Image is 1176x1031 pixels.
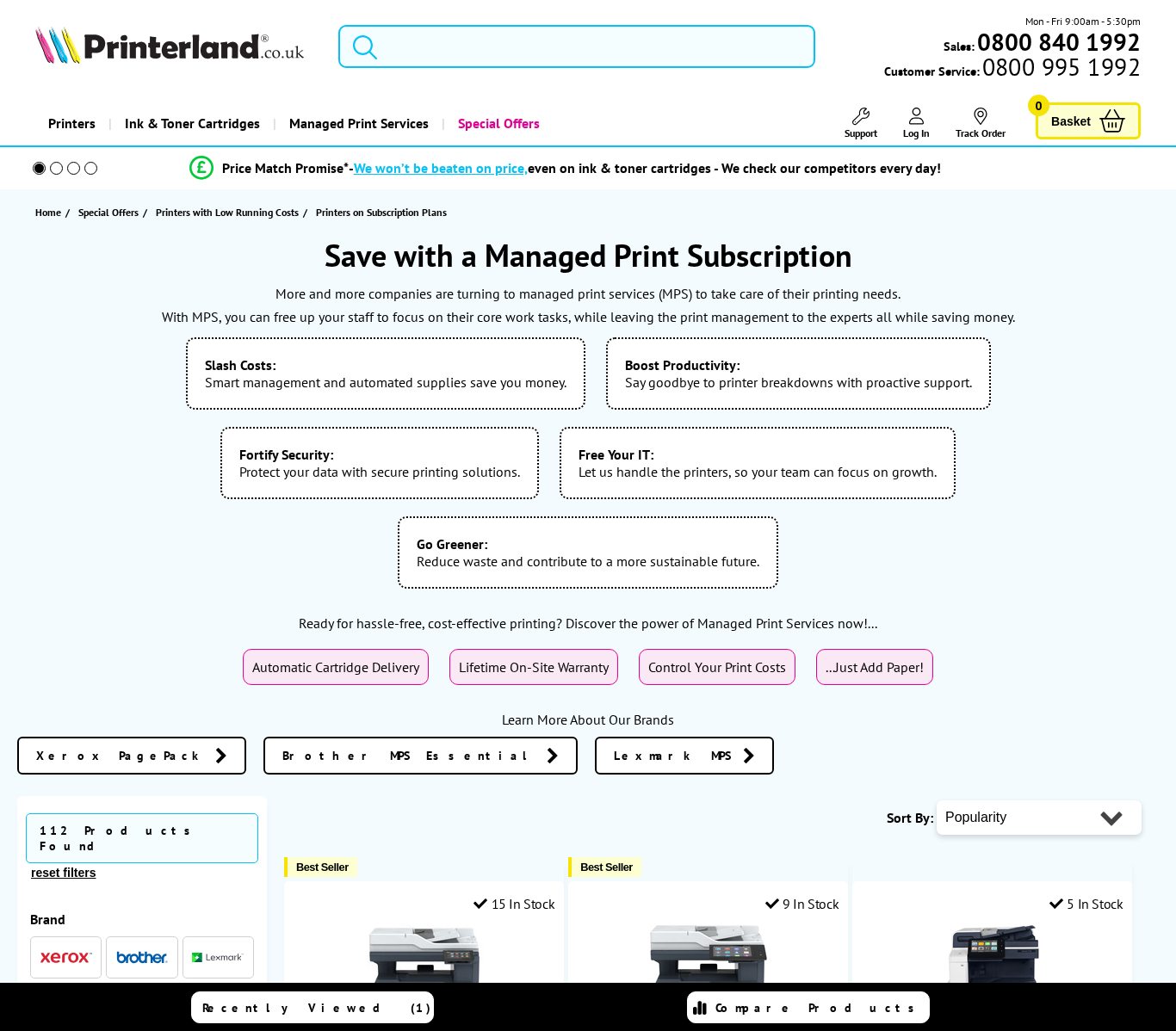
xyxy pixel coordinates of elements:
[903,108,930,139] a: Log In
[35,946,97,969] button: Xerox
[956,108,1006,139] a: Track Order
[239,446,520,463] b: Fortify Security:
[579,446,937,463] b: Free Your IT:
[78,203,139,221] span: Special Offers
[263,737,578,775] a: Brother MPS Essential
[17,614,1159,632] div: Ready for hassle-free, cost-effective printing? Discover the power of Managed Print Services now!...
[944,38,975,54] span: Sales:
[595,737,774,775] a: Lexmark MPS
[205,356,566,374] b: Slash Costs:
[111,946,173,969] button: Brother
[884,59,1141,79] span: Customer Service:
[1051,109,1091,133] span: Basket
[17,282,1159,306] p: More and more companies are turning to managed print services (MPS) to take care of their printin...
[903,127,930,139] span: Log In
[108,102,273,145] a: Ink & Toner Cartridges
[35,102,108,145] a: Printers
[845,127,877,139] span: Support
[284,857,357,877] button: Best Seller
[35,26,317,67] a: Printerland Logo
[35,203,65,221] a: Home
[398,516,778,589] li: Reduce waste and contribute to a more sustainable future.
[116,951,168,963] img: Brother
[1036,102,1141,139] a: Basket 0
[459,658,609,676] span: Lifetime On-Site Warranty
[715,1000,924,1016] span: Compare Products
[222,159,349,176] span: Price Match Promise*
[625,356,972,374] b: Boost Productivity:
[156,203,303,221] a: Printers with Low Running Costs
[273,102,442,145] a: Managed Print Services
[156,203,299,221] span: Printers with Low Running Costs
[977,26,1141,58] b: 0800 840 1992
[606,337,991,410] li: Say goodbye to printer breakdowns with proactive support.
[9,153,1121,183] li: modal_Promise
[580,861,633,874] span: Best Seller
[1049,895,1123,912] div: 5 In Stock
[30,911,254,928] div: Brand
[1028,95,1049,116] span: 0
[417,535,759,553] b: Go Greener:
[26,813,258,863] span: 112 Products Found
[78,203,143,221] a: Special Offers
[186,337,585,410] li: Smart management and automated supplies save you money.
[1025,13,1141,29] span: Mon - Fri 9:00am - 5:30pm
[316,206,447,219] span: Printers on Subscription Plans
[826,658,924,676] span: ...Just Add Paper!
[191,991,434,1023] a: Recently Viewed (1)
[568,857,641,877] button: Best Seller
[687,991,930,1023] a: Compare Products
[202,1000,431,1016] span: Recently Viewed (1)
[560,427,956,499] li: Let us handle the printers, so your team can focus on growth.
[648,658,786,676] span: Control Your Print Costs
[17,737,246,775] a: Xerox PagePack
[765,895,839,912] div: 9 In Stock
[192,953,244,963] img: Lexmark
[473,895,554,912] div: 15 In Stock
[17,306,1159,329] p: With MPS, you can free up your staff to focus on their core work tasks, while leaving the print m...
[845,108,877,139] a: Support
[887,809,933,826] span: Sort By:
[40,952,92,964] img: Xerox
[296,861,349,874] span: Best Seller
[125,102,260,145] span: Ink & Toner Cartridges
[220,427,539,499] li: Protect your data with secure printing solutions.
[35,26,304,64] img: Printerland Logo
[282,747,538,764] span: Brother MPS Essential
[614,747,734,764] span: Lexmark MPS
[26,865,101,880] button: reset filters
[17,235,1159,275] h1: Save with a Managed Print Subscription
[252,658,419,676] span: Automatic Cartridge Delivery
[17,711,1159,728] div: Learn More About Our Brands
[349,159,941,176] div: - even on ink & toner cartridges - We check our competitors every day!
[187,946,249,969] button: Lexmark
[975,34,1141,50] a: 0800 840 1992
[354,159,528,176] span: We won’t be beaten on price,
[36,747,207,764] span: Xerox PagePack
[442,102,553,145] a: Special Offers
[980,59,1141,75] span: 0800 995 1992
